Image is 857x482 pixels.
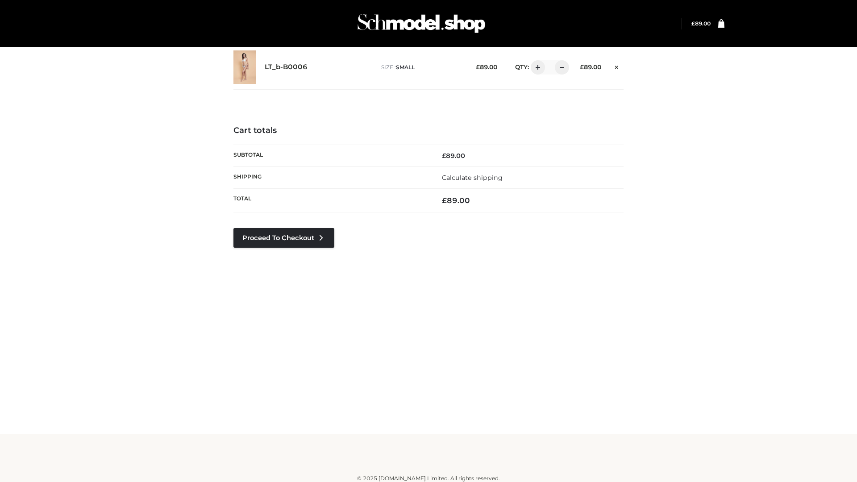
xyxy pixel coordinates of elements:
a: Remove this item [610,60,624,72]
p: size : [381,63,462,71]
span: £ [442,196,447,205]
bdi: 89.00 [580,63,601,71]
h4: Cart totals [233,126,624,136]
img: LT_b-B0006 - SMALL [233,50,256,84]
a: £89.00 [691,20,711,27]
bdi: 89.00 [691,20,711,27]
bdi: 89.00 [442,152,465,160]
div: QTY: [506,60,566,75]
img: Schmodel Admin 964 [354,6,488,41]
bdi: 89.00 [442,196,470,205]
span: £ [691,20,695,27]
span: £ [580,63,584,71]
th: Shipping [233,166,428,188]
bdi: 89.00 [476,63,497,71]
a: Proceed to Checkout [233,228,334,248]
span: SMALL [396,64,415,71]
th: Subtotal [233,145,428,166]
th: Total [233,189,428,212]
a: LT_b-B0006 [265,63,308,71]
a: Calculate shipping [442,174,503,182]
span: £ [476,63,480,71]
span: £ [442,152,446,160]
